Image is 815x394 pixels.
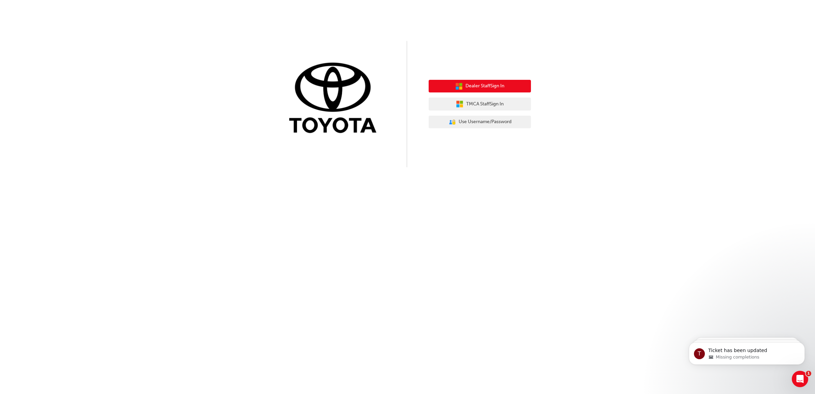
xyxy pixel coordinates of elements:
button: Dealer StaffSign In [429,80,531,93]
span: 1 [806,371,811,376]
iframe: Intercom notifications message [679,328,815,376]
button: TMCA StaffSign In [429,98,531,111]
img: Trak [284,61,386,136]
span: Dealer Staff Sign In [465,82,504,90]
button: Use Username/Password [429,116,531,129]
iframe: Intercom live chat [792,371,808,387]
span: Use Username/Password [459,118,512,126]
span: TMCA Staff Sign In [466,100,504,108]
